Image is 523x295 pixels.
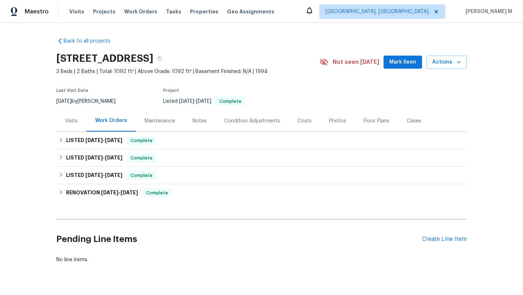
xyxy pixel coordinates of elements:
span: Properties [190,8,218,15]
span: Complete [127,137,155,144]
span: Listed [163,99,245,104]
h6: RENOVATION [66,189,138,197]
span: Complete [216,99,244,104]
span: Projects [93,8,115,15]
span: Project [163,88,179,93]
span: [DATE] [56,99,72,104]
span: [DATE] [105,155,122,160]
h6: LISTED [66,154,122,162]
div: Maintenance [145,117,175,125]
span: Complete [143,189,171,197]
span: [DATE] [85,173,103,178]
span: 3 Beds | 2 Baths | Total: 1092 ft² | Above Grade: 1092 ft² | Basement Finished: N/A | 1994 [56,68,320,75]
span: - [85,155,122,160]
div: LISTED [DATE]-[DATE]Complete [56,149,467,167]
span: Geo Assignments [227,8,274,15]
span: [DATE] [196,99,211,104]
span: [DATE] [105,173,122,178]
span: Tasks [166,9,181,14]
span: Actions [432,58,461,67]
span: [DATE] [121,190,138,195]
span: Work Orders [124,8,157,15]
button: Actions [426,56,467,69]
span: [DATE] [101,190,118,195]
div: Photos [329,117,346,125]
span: - [85,138,122,143]
div: Floor Plans [364,117,389,125]
h2: [STREET_ADDRESS] [56,55,153,62]
div: LISTED [DATE]-[DATE]Complete [56,167,467,184]
div: Costs [297,117,312,125]
span: Complete [127,172,155,179]
span: Complete [127,154,155,162]
h2: Pending Line Items [56,222,422,256]
div: Create Line Item [422,236,467,243]
span: Not seen [DATE] [333,58,379,66]
span: [DATE] [85,155,103,160]
a: Back to all projects [56,37,126,45]
div: Notes [192,117,207,125]
span: - [101,190,138,195]
span: [DATE] [179,99,194,104]
span: Visits [69,8,84,15]
div: by [PERSON_NAME] [56,97,124,106]
div: Cases [407,117,421,125]
div: Work Orders [95,117,127,124]
div: RENOVATION [DATE]-[DATE]Complete [56,184,467,202]
span: Mark Seen [389,58,416,67]
span: Last Visit Date [56,88,88,93]
div: Visits [65,117,78,125]
div: No line items. [56,256,467,263]
span: [DATE] [105,138,122,143]
span: [DATE] [85,138,103,143]
span: [PERSON_NAME] M [463,8,512,15]
button: Mark Seen [384,56,422,69]
span: [GEOGRAPHIC_DATA], [GEOGRAPHIC_DATA] [325,8,429,15]
span: - [85,173,122,178]
div: Condition Adjustments [224,117,280,125]
h6: LISTED [66,171,122,180]
span: - [179,99,211,104]
h6: LISTED [66,136,122,145]
span: Maestro [25,8,49,15]
div: LISTED [DATE]-[DATE]Complete [56,132,467,149]
button: Copy Address [153,52,166,65]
